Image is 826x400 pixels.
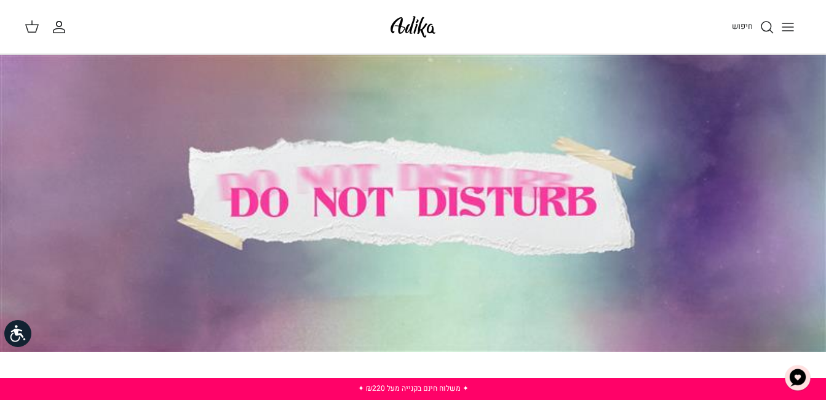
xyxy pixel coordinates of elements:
[52,20,71,34] a: החשבון שלי
[774,14,801,41] button: Toggle menu
[732,20,753,32] span: חיפוש
[358,383,469,394] a: ✦ משלוח חינם בקנייה מעל ₪220 ✦
[779,359,816,396] button: צ'אט
[732,20,774,34] a: חיפוש
[387,12,439,41] img: Adika IL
